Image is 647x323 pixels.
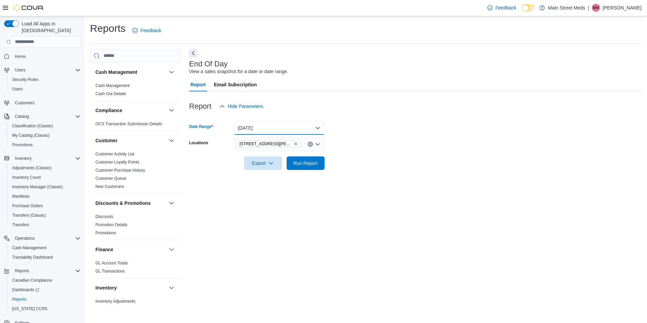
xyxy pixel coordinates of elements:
button: Security Roles [7,75,83,84]
button: Hide Parameters [217,100,266,113]
span: Manifests [12,194,29,199]
label: Locations [189,140,208,146]
a: Users [9,85,25,93]
span: Purchase Orders [9,202,81,210]
h3: End Of Day [189,60,228,68]
a: Discounts [95,214,113,219]
span: Cash Management [9,244,81,252]
input: Dark Mode [522,4,536,12]
span: Users [9,85,81,93]
span: Inventory [12,154,81,163]
span: Users [12,86,23,92]
span: Email Subscription [214,78,257,91]
a: GL Account Totals [95,261,128,265]
img: Cova [14,4,44,11]
button: Clear input [308,142,313,147]
span: Hide Parameters [228,103,263,110]
span: Catalog [12,112,81,121]
span: Reports [12,297,26,302]
button: Transfers (Classic) [7,211,83,220]
span: Inventory Count [9,173,81,181]
button: Export [244,156,282,170]
span: Inventory Count [12,175,41,180]
span: GL Transactions [95,268,125,274]
div: Cash Management [90,82,181,101]
a: [US_STATE] CCRS [9,305,50,313]
a: Customer Queue [95,176,126,181]
button: [DATE] [234,121,325,135]
span: Feedback [495,4,516,11]
button: Inventory [95,284,166,291]
button: Inventory Manager (Classic) [7,182,83,192]
span: Canadian Compliance [9,276,81,284]
span: Report [191,78,206,91]
h3: Cash Management [95,69,137,76]
h3: Report [189,102,211,110]
a: Dashboards [9,286,42,294]
span: Promotions [9,141,81,149]
button: Catalog [1,112,83,121]
button: Users [1,65,83,75]
span: Export [248,156,278,170]
span: Adjustments (Classic) [12,165,51,171]
a: OCS Transaction Submission Details [95,122,162,126]
span: Home [12,52,81,61]
span: Reports [12,267,81,275]
button: Users [7,84,83,94]
a: Adjustments (Classic) [9,164,54,172]
span: Operations [15,236,35,241]
button: Traceabilty Dashboard [7,253,83,262]
span: Promotions [95,230,116,236]
span: 4555 S Mingo Rd [237,140,301,148]
button: Next [189,49,197,57]
a: Transfers (Classic) [9,211,49,219]
span: Dark Mode [522,12,522,12]
span: Load All Apps in [GEOGRAPHIC_DATA] [19,20,81,34]
span: Run Report [293,160,318,167]
a: Promotion Details [95,222,128,227]
span: Traceabilty Dashboard [9,253,81,261]
button: Promotions [7,140,83,150]
div: Compliance [90,120,181,131]
button: Operations [1,234,83,243]
a: Reports [9,295,29,303]
a: Inventory Adjustments [95,299,135,304]
button: Users [12,66,28,74]
span: Customer Loyalty Points [95,159,139,165]
a: Customers [12,99,37,107]
button: Inventory Count [7,173,83,182]
span: Manifests [9,192,81,200]
a: GL Transactions [95,269,125,274]
span: Home [15,54,26,59]
button: Inventory [12,154,34,163]
span: My Catalog (Classic) [9,131,81,139]
button: Cash Management [7,243,83,253]
span: Transfers [9,221,81,229]
button: Cash Management [168,68,176,76]
a: Transfers [9,221,32,229]
label: Date Range [189,124,213,129]
button: Inventory [1,154,83,163]
a: Inventory Manager (Classic) [9,183,66,191]
a: Customer Loyalty Points [95,160,139,165]
button: Finance [95,246,166,253]
span: Cash Management [95,83,130,88]
a: Classification (Classic) [9,122,56,130]
a: Security Roles [9,76,41,84]
span: Classification (Classic) [9,122,81,130]
span: Promotions [12,142,33,148]
button: Reports [1,266,83,276]
a: Customer Purchase History [95,168,145,173]
button: Run Report [287,156,325,170]
h3: Inventory [95,284,117,291]
button: Manifests [7,192,83,201]
div: Discounts & Promotions [90,213,181,240]
a: Inventory Count [9,173,44,181]
button: Open list of options [315,142,320,147]
button: My Catalog (Classic) [7,131,83,140]
a: My Catalog (Classic) [9,131,52,139]
span: Purchase Orders [12,203,43,209]
div: View a sales snapshot for a date or date range. [189,68,288,75]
